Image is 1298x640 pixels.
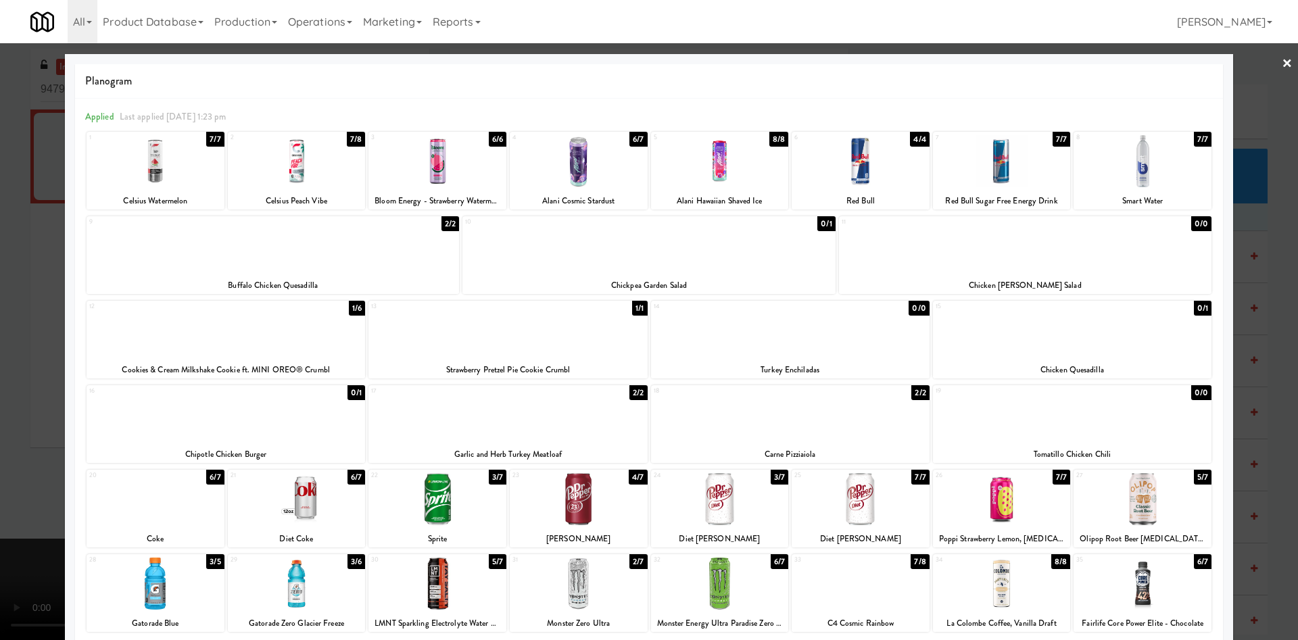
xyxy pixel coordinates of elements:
div: 64/4Red Bull [792,132,930,210]
div: 26 [936,470,1002,481]
div: 6 [794,132,861,143]
div: 33 [794,554,861,566]
div: 234/7[PERSON_NAME] [510,470,648,547]
div: Diet Coke [228,531,366,547]
div: Alani Hawaiian Shaved Ice [653,193,787,210]
div: 25 [794,470,861,481]
div: 0/0 [1191,216,1211,231]
div: 34 [936,554,1002,566]
div: 6/7 [629,132,647,147]
div: 13 [371,301,508,312]
div: Diet [PERSON_NAME] [651,531,789,547]
div: Alani Hawaiian Shaved Ice [651,193,789,210]
div: 7/8 [911,554,929,569]
div: 30 [371,554,437,566]
div: 36/6Bloom Energy - Strawberry Watermelon [368,132,506,210]
div: 12 [89,301,226,312]
div: 8/8 [1051,554,1070,569]
div: Celsius Peach Vibe [228,193,366,210]
div: 1/1 [632,301,647,316]
div: C4 Cosmic Rainbow [792,615,930,632]
div: 283/5Gatorade Blue [87,554,224,632]
div: 0/1 [1194,301,1211,316]
div: 131/1Strawberry Pretzel Pie Cookie Crumbl [368,301,647,378]
div: 6/7 [771,554,788,569]
div: La Colombe Coffee, Vanilla Draft [935,615,1069,632]
div: 182/2Carne Pizziaiola [651,385,930,463]
div: 1/6 [349,301,365,316]
div: Garlic and Herb Turkey Meatloaf [368,446,647,463]
div: 7/7 [206,132,224,147]
div: Chicken [PERSON_NAME] Salad [839,277,1211,294]
div: 172/2Garlic and Herb Turkey Meatloaf [368,385,647,463]
div: 267/7Poppi Strawberry Lemon, [MEDICAL_DATA] Soda [933,470,1071,547]
div: Bloom Energy - Strawberry Watermelon [368,193,506,210]
div: 6/7 [1194,554,1211,569]
div: LMNT Sparkling Electrolyte Water Watermelon [368,615,506,632]
div: 8/8 [769,132,788,147]
div: Tomatillo Chicken Chili [935,446,1209,463]
div: 18 [654,385,790,397]
div: 77/7Red Bull Sugar Free Energy Drink [933,132,1071,210]
div: 10 [465,216,649,228]
div: 35 [1076,554,1143,566]
div: 3 [371,132,437,143]
div: 312/7Monster Zero Ultra [510,554,648,632]
div: 58/8Alani Hawaiian Shaved Ice [651,132,789,210]
div: Red Bull Sugar Free Energy Drink [933,193,1071,210]
div: 0/0 [1191,385,1211,400]
div: Sprite [368,531,506,547]
span: Applied [85,110,114,123]
div: La Colombe Coffee, Vanilla Draft [933,615,1071,632]
div: 92/2Buffalo Chicken Quesadilla [87,216,459,294]
div: 15 [936,301,1072,312]
div: 23 [512,470,579,481]
div: 4/4 [910,132,929,147]
div: Monster Energy Ultra Paradise Zero Sugar [651,615,789,632]
div: Alani Cosmic Stardust [512,193,646,210]
div: Chickpea Garden Salad [464,277,833,294]
div: [PERSON_NAME] [512,531,646,547]
div: Chicken [PERSON_NAME] Salad [841,277,1209,294]
div: Red Bull [794,193,928,210]
div: 32 [654,554,720,566]
div: Chickpea Garden Salad [462,277,835,294]
div: 3/7 [771,470,788,485]
div: 150/1Chicken Quesadilla [933,301,1211,378]
div: 7/7 [1053,132,1070,147]
div: Alani Cosmic Stardust [510,193,648,210]
div: 46/7Alani Cosmic Stardust [510,132,648,210]
div: Red Bull [792,193,930,210]
div: Chipotle Chicken Burger [89,446,363,463]
div: Celsius Watermelon [89,193,222,210]
div: 31 [512,554,579,566]
div: Gatorade Zero Glacier Freeze [228,615,366,632]
div: 29 [231,554,297,566]
img: Micromart [30,10,54,34]
div: 5/7 [489,554,506,569]
div: Poppi Strawberry Lemon, [MEDICAL_DATA] Soda [933,531,1071,547]
div: 356/7Fairlife Core Power Elite - Chocolate [1074,554,1211,632]
div: 2/2 [629,385,647,400]
div: 6/7 [347,470,365,485]
div: [PERSON_NAME] [510,531,648,547]
div: Carne Pizziaiola [651,446,930,463]
div: Coke [89,531,222,547]
div: 21 [231,470,297,481]
div: 348/8La Colombe Coffee, Vanilla Draft [933,554,1071,632]
div: 160/1Chipotle Chicken Burger [87,385,365,463]
div: 7/7 [1053,470,1070,485]
div: 190/0Tomatillo Chicken Chili [933,385,1211,463]
span: Last applied [DATE] 1:23 pm [120,110,226,123]
div: Strawberry Pretzel Pie Cookie Crumbl [368,362,647,378]
div: Carne Pizziaiola [653,446,928,463]
div: 243/7Diet [PERSON_NAME] [651,470,789,547]
div: Gatorade Blue [89,615,222,632]
div: 17 [371,385,508,397]
div: Coke [87,531,224,547]
div: LMNT Sparkling Electrolyte Water Watermelon [370,615,504,632]
div: C4 Cosmic Rainbow [794,615,928,632]
div: Bloom Energy - Strawberry Watermelon [370,193,504,210]
div: 2/2 [441,216,459,231]
div: 17/7Celsius Watermelon [87,132,224,210]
